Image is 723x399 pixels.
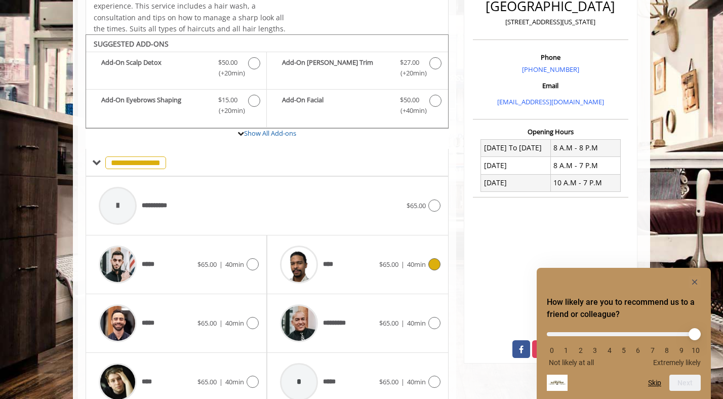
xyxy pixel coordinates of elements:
span: (+20min ) [213,105,243,116]
span: $27.00 [400,57,419,68]
span: | [401,260,405,269]
span: $15.00 [218,95,237,105]
label: Add-On Facial [272,95,443,118]
td: 10 A.M - 7 P.M [550,174,620,191]
span: $65.00 [379,260,398,269]
b: SUGGESTED ADD-ONS [94,39,169,49]
li: 1 [561,346,571,354]
td: [DATE] To [DATE] [481,139,551,156]
td: [DATE] [481,157,551,174]
label: Add-On Beard Trim [272,57,443,81]
span: 40min [225,377,244,386]
td: [DATE] [481,174,551,191]
b: Add-On Scalp Detox [101,57,208,78]
h3: Phone [475,54,626,61]
li: 0 [547,346,557,354]
a: [PHONE_NUMBER] [522,65,579,74]
span: $65.00 [379,377,398,386]
li: 2 [576,346,586,354]
button: Skip [648,379,661,387]
span: Extremely likely [653,358,701,367]
span: $65.00 [197,377,217,386]
span: Not likely at all [549,358,594,367]
li: 6 [633,346,643,354]
span: 40min [407,260,426,269]
a: [EMAIL_ADDRESS][DOMAIN_NAME] [497,97,604,106]
span: 40min [407,318,426,328]
span: 40min [225,260,244,269]
li: 4 [605,346,615,354]
div: How likely are you to recommend us to a friend or colleague? Select an option from 0 to 10, with ... [547,325,701,367]
span: 40min [225,318,244,328]
li: 3 [590,346,600,354]
span: | [401,318,405,328]
b: Add-On Facial [282,95,389,116]
h3: Email [475,82,626,89]
span: (+20min ) [394,68,424,78]
span: | [219,260,223,269]
label: Add-On Scalp Detox [91,57,261,81]
span: 40min [407,377,426,386]
div: How likely are you to recommend us to a friend or colleague? Select an option from 0 to 10, with ... [547,276,701,391]
li: 9 [676,346,687,354]
td: 8 A.M - 7 P.M [550,157,620,174]
span: $65.00 [407,201,426,210]
p: [STREET_ADDRESS][US_STATE] [475,17,626,27]
li: 8 [662,346,672,354]
b: Add-On [PERSON_NAME] Trim [282,57,389,78]
button: Hide survey [689,276,701,288]
span: | [219,377,223,386]
li: 7 [648,346,658,354]
li: 10 [691,346,701,354]
span: (+40min ) [394,105,424,116]
span: $65.00 [197,260,217,269]
td: 8 A.M - 8 P.M [550,139,620,156]
span: $65.00 [379,318,398,328]
span: $65.00 [197,318,217,328]
li: 5 [619,346,629,354]
span: $50.00 [400,95,419,105]
div: The Made Man Master Haircut Add-onS [86,34,449,129]
b: Add-On Eyebrows Shaping [101,95,208,116]
h2: How likely are you to recommend us to a friend or colleague? Select an option from 0 to 10, with ... [547,296,701,321]
span: $50.00 [218,57,237,68]
a: Show All Add-ons [244,129,296,138]
label: Add-On Eyebrows Shaping [91,95,261,118]
button: Next question [669,375,701,391]
span: (+20min ) [213,68,243,78]
h3: Opening Hours [473,128,628,135]
span: | [219,318,223,328]
span: | [401,377,405,386]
